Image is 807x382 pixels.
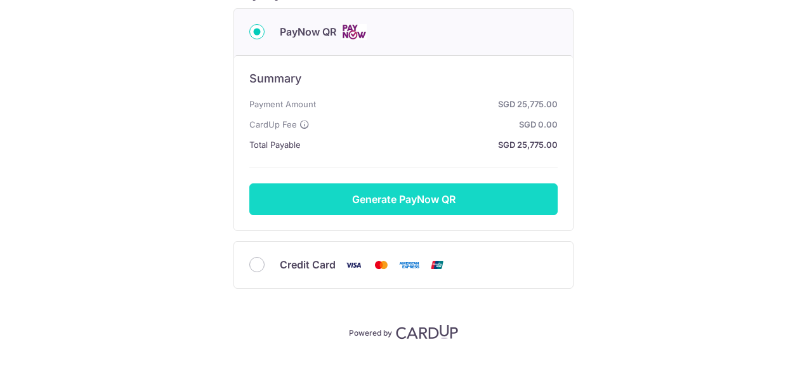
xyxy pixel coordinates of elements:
p: Powered by [349,326,392,338]
img: Visa [341,257,366,273]
button: Generate PayNow QR [249,183,558,215]
span: Total Payable [249,137,301,152]
h6: Summary [249,71,558,86]
strong: SGD 25,775.00 [321,96,558,112]
strong: SGD 25,775.00 [306,137,558,152]
strong: SGD 0.00 [315,117,558,132]
img: Union Pay [424,257,450,273]
div: Credit Card Visa Mastercard American Express Union Pay [249,257,558,273]
span: Credit Card [280,257,336,272]
div: PayNow QR Cards logo [249,24,558,40]
img: American Express [397,257,422,273]
img: Mastercard [369,257,394,273]
span: PayNow QR [280,24,336,39]
span: Payment Amount [249,96,316,112]
img: CardUp [396,324,458,339]
span: CardUp Fee [249,117,297,132]
img: Cards logo [341,24,367,40]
